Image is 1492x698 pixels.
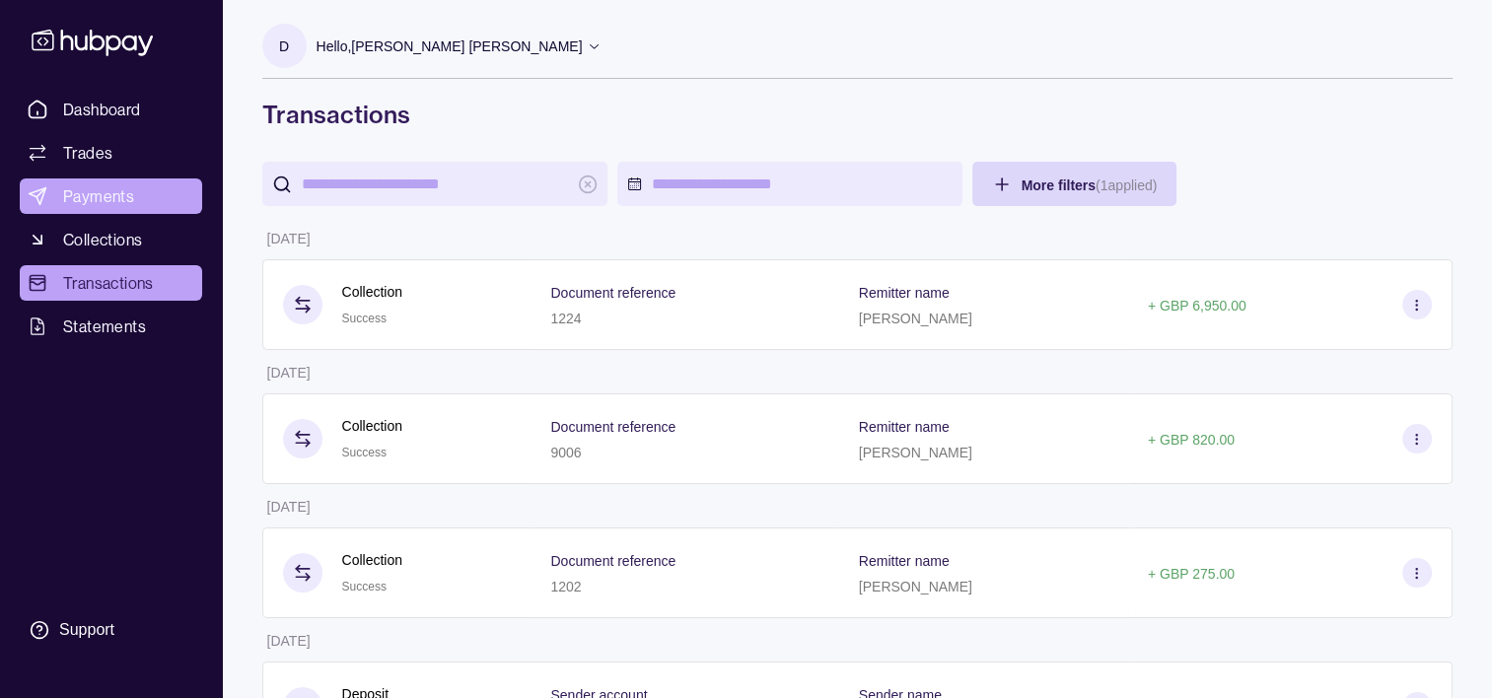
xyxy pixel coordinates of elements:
h1: Transactions [262,99,1453,130]
button: More filters(1applied) [972,162,1177,206]
span: Collections [63,228,142,251]
p: Remitter name [859,419,950,435]
a: Support [20,609,202,651]
p: 1224 [550,311,581,326]
p: Collection [342,415,402,437]
p: Document reference [550,285,675,301]
a: Trades [20,135,202,171]
p: Hello, [PERSON_NAME] [PERSON_NAME] [317,35,583,57]
p: Collection [342,281,402,303]
p: 9006 [550,445,581,460]
p: + GBP 6,950.00 [1148,298,1246,314]
p: Remitter name [859,285,950,301]
p: [PERSON_NAME] [859,445,972,460]
p: + GBP 820.00 [1148,432,1235,448]
span: Success [342,446,387,459]
p: 1202 [550,579,581,594]
div: Support [59,619,114,641]
span: Statements [63,314,146,338]
span: More filters [1022,177,1158,193]
p: ( 1 applied) [1096,177,1157,193]
a: Transactions [20,265,202,301]
span: Success [342,312,387,325]
span: Dashboard [63,98,141,121]
p: Remitter name [859,553,950,569]
a: Payments [20,178,202,214]
span: Transactions [63,271,154,295]
p: [DATE] [267,365,311,381]
p: + GBP 275.00 [1148,566,1235,582]
p: [PERSON_NAME] [859,579,972,594]
span: Payments [63,184,134,208]
a: Collections [20,222,202,257]
input: search [302,162,568,206]
span: Success [342,580,387,593]
p: Document reference [550,553,675,569]
p: D [279,35,289,57]
p: [PERSON_NAME] [859,311,972,326]
p: [DATE] [267,231,311,246]
p: Collection [342,549,402,571]
p: [DATE] [267,633,311,649]
span: Trades [63,141,112,165]
p: [DATE] [267,499,311,515]
a: Dashboard [20,92,202,127]
a: Statements [20,309,202,344]
p: Document reference [550,419,675,435]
